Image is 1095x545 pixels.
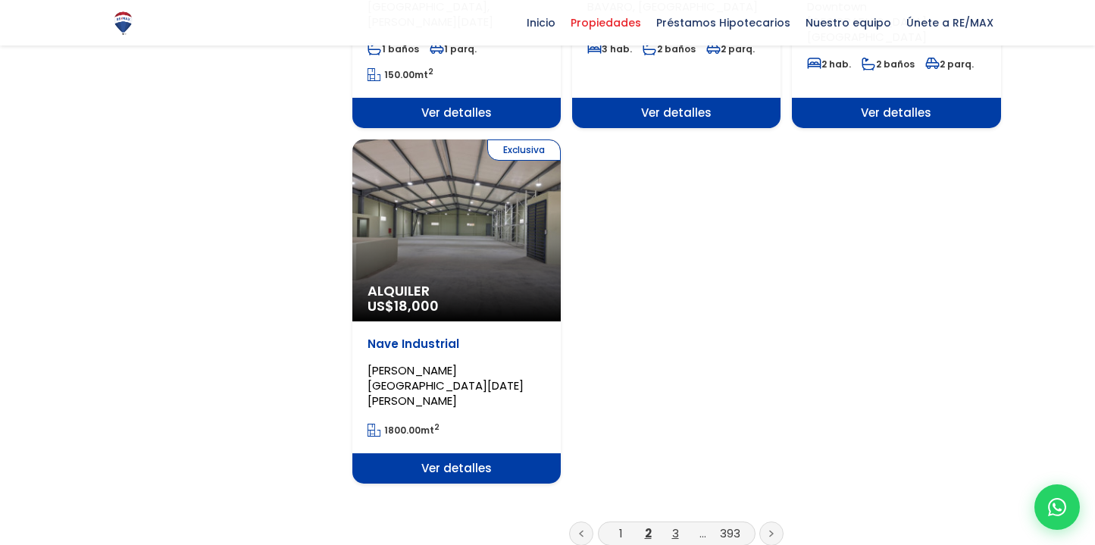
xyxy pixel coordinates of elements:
span: 150.00 [384,68,415,81]
span: 1 parq. [430,42,477,55]
span: Propiedades [563,11,649,34]
span: Exclusiva [487,139,561,161]
span: 3 hab. [587,42,632,55]
span: 2 baños [862,58,915,70]
a: 393 [720,525,740,541]
a: ... [699,525,706,541]
span: 2 parq. [706,42,755,55]
span: Únete a RE/MAX [899,11,1001,34]
p: Nave Industrial [368,337,546,352]
span: Ver detalles [352,453,561,484]
sup: 2 [428,66,433,77]
span: Ver detalles [352,98,561,128]
span: Inicio [519,11,563,34]
sup: 2 [434,421,440,433]
a: 1 [619,525,623,541]
span: 2 parq. [925,58,974,70]
a: 2 [645,525,652,541]
span: Nuestro equipo [798,11,899,34]
span: Alquiler [368,283,546,299]
a: 3 [672,525,679,541]
span: US$ [368,296,439,315]
span: Préstamos Hipotecarios [649,11,798,34]
span: 1 baños [368,42,419,55]
span: 18,000 [394,296,439,315]
img: Logo de REMAX [110,10,136,36]
span: 1800.00 [384,424,421,437]
span: Ver detalles [572,98,781,128]
span: 2 baños [643,42,696,55]
a: Exclusiva Alquiler US$18,000 Nave Industrial [PERSON_NAME][GEOGRAPHIC_DATA][DATE][PERSON_NAME] 18... [352,139,561,484]
span: [PERSON_NAME][GEOGRAPHIC_DATA][DATE][PERSON_NAME] [368,362,524,409]
span: Ver detalles [792,98,1000,128]
span: mt [368,68,433,81]
span: mt [368,424,440,437]
span: 2 hab. [807,58,851,70]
